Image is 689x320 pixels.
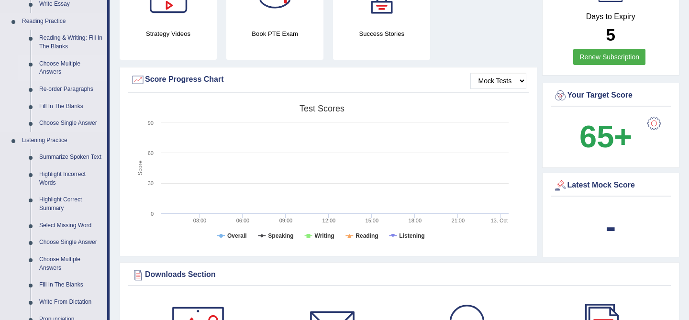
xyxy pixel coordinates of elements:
[137,160,144,176] tspan: Score
[315,232,334,239] tspan: Writing
[35,276,107,294] a: Fill In The Blanks
[553,12,669,21] h4: Days to Expiry
[35,30,107,55] a: Reading & Writing: Fill In The Blanks
[35,55,107,81] a: Choose Multiple Answers
[151,211,154,217] text: 0
[279,218,293,223] text: 09:00
[35,217,107,234] a: Select Missing Word
[131,73,526,87] div: Score Progress Chart
[35,98,107,115] a: Fill In The Blanks
[120,29,217,39] h4: Strategy Videos
[399,232,424,239] tspan: Listening
[35,149,107,166] a: Summarize Spoken Text
[18,132,107,149] a: Listening Practice
[605,209,616,244] b: -
[322,218,336,223] text: 12:00
[35,294,107,311] a: Write From Dictation
[300,104,344,113] tspan: Test scores
[226,29,323,39] h4: Book PTE Exam
[553,88,669,103] div: Your Target Score
[148,180,154,186] text: 30
[236,218,250,223] text: 06:00
[606,25,615,44] b: 5
[491,218,508,223] tspan: 13. Oct
[356,232,378,239] tspan: Reading
[366,218,379,223] text: 15:00
[18,13,107,30] a: Reading Practice
[553,178,669,193] div: Latest Mock Score
[227,232,247,239] tspan: Overall
[573,49,645,65] a: Renew Subscription
[148,120,154,126] text: 90
[148,150,154,156] text: 60
[409,218,422,223] text: 18:00
[35,166,107,191] a: Highlight Incorrect Words
[35,115,107,132] a: Choose Single Answer
[35,251,107,276] a: Choose Multiple Answers
[452,218,465,223] text: 21:00
[333,29,430,39] h4: Success Stories
[35,234,107,251] a: Choose Single Answer
[131,268,668,282] div: Downloads Section
[35,81,107,98] a: Re-order Paragraphs
[35,191,107,217] a: Highlight Correct Summary
[193,218,207,223] text: 03:00
[268,232,293,239] tspan: Speaking
[579,119,632,154] b: 65+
